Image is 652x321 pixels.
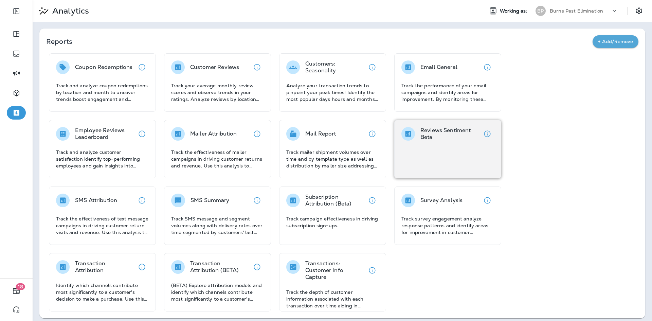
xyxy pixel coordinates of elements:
p: Track the effectiveness of text message campaigns in driving customer return visits and revenue. ... [56,215,149,236]
p: Track campaign effectiveness in driving subscription sign-ups. [286,215,379,229]
button: View details [135,127,149,141]
p: Track your average monthly review scores and observe trends in your ratings. Analyze reviews by l... [171,82,264,103]
button: View details [250,194,264,207]
p: Reviews Sentiment Beta [420,127,481,141]
p: Transaction Attribution [75,260,135,274]
p: Identify which channels contribute most significantly to a customer's decision to make a purchase... [56,282,149,302]
div: BP [536,6,546,16]
button: View details [481,127,494,141]
p: Analytics [50,6,89,16]
p: Employee Reviews Leaderboard [75,127,135,141]
button: View details [365,127,379,141]
p: Track SMS message and segment volumes along with delivery rates over time segmented by customers'... [171,215,264,236]
p: Track and analyze coupon redemptions by location and month to uncover trends boost engagement and... [56,82,149,103]
button: View details [250,127,264,141]
p: Mailer Attribution [190,130,237,137]
button: View details [365,60,379,74]
p: Transaction Attribution (BETA) [190,260,250,274]
p: Reports [46,37,593,46]
p: Customer Reviews [190,64,239,71]
button: + Add/Remove [593,35,638,48]
span: 18 [16,283,25,290]
button: View details [365,264,379,277]
p: Analyze your transaction trends to pinpoint your peak times! Identify the most popular days hours... [286,82,379,103]
button: 18 [7,284,26,298]
p: Track survey engagement analyze response patterns and identify areas for improvement in customer ... [401,215,494,236]
p: SMS Summary [191,197,230,204]
p: Survey Analysis [420,197,463,204]
p: Email General [420,64,457,71]
button: View details [481,194,494,207]
p: Burns Pest Elimination [550,8,603,14]
p: Transactions: Customer Info Capture [305,260,365,281]
p: Mail Report [305,130,336,137]
p: SMS Attribution [75,197,117,204]
p: Subscription Attribution (Beta) [305,194,365,207]
button: View details [135,194,149,207]
p: Coupon Redemptions [75,64,133,71]
button: View details [365,194,379,207]
p: Customers: Seasonality [305,60,365,74]
button: View details [135,260,149,274]
p: Track and analyze customer satisfaction identify top-performing employees and gain insights into ... [56,149,149,169]
button: Settings [633,5,645,17]
button: View details [135,60,149,74]
p: Track the performance of your email campaigns and identify areas for improvement. By monitoring t... [401,82,494,103]
button: View details [250,60,264,74]
p: (BETA) Explore attribution models and identify which channels contribute most significantly to a ... [171,282,264,302]
p: Track the effectiveness of mailer campaigns in driving customer returns and revenue. Use this ana... [171,149,264,169]
p: Track mailer shipment volumes over time and by template type as well as distribution by mailer si... [286,149,379,169]
p: Track the depth of customer information associated with each transaction over time aiding in asse... [286,289,379,309]
button: Expand Sidebar [7,4,26,18]
span: Working as: [500,8,529,14]
button: View details [250,260,264,274]
button: View details [481,60,494,74]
